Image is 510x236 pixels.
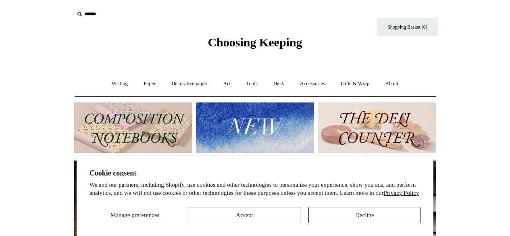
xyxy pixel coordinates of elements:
[378,73,406,94] a: About
[333,73,377,94] a: Gifts & Wrap
[384,190,419,196] a: Privacy Policy
[377,18,438,36] a: Shopping Basket (0)
[189,207,301,223] button: Accept
[196,102,314,153] img: New.jpg__PID:f73bdf93-380a-4a35-bcfe-7823039498e1
[239,73,265,94] a: Tools
[216,73,237,94] a: Art
[90,169,421,178] h2: Cookie consent
[136,73,163,94] a: Paper
[74,102,192,153] img: 202302 Composition ledgers.jpg__PID:69722ee6-fa44-49dd-a067-31375e5d54ec
[110,212,159,218] span: Manage preferences
[90,207,181,223] button: Manage preferences
[164,73,214,94] a: Decorative paper
[308,207,420,223] button: Decline
[293,73,332,94] a: Accessories
[104,73,135,94] a: Writing
[266,73,291,94] a: Desk
[208,42,302,48] a: Choosing Keeping
[208,36,302,49] span: Choosing Keeping
[90,181,421,197] p: We and our partners, including Shopify, use cookies and other technologies to personalize your ex...
[318,102,436,153] img: The Deli Counter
